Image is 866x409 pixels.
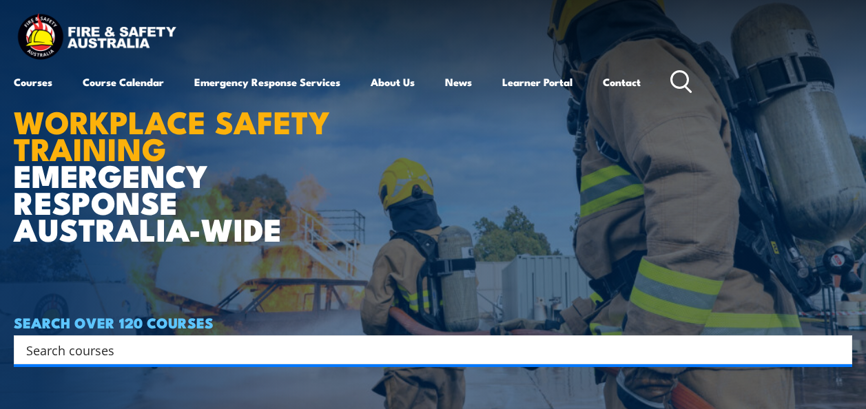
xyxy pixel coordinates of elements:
a: Courses [14,65,52,98]
button: Search magnifier button [828,340,847,359]
form: Search form [29,340,825,359]
a: Emergency Response Services [194,65,340,98]
h4: SEARCH OVER 120 COURSES [14,315,852,330]
a: Learner Portal [502,65,573,98]
a: Course Calendar [83,65,164,98]
input: Search input [26,339,822,360]
a: About Us [371,65,415,98]
a: Contact [603,65,641,98]
h1: EMERGENCY RESPONSE AUSTRALIA-WIDE [14,73,351,242]
a: News [445,65,472,98]
strong: WORKPLACE SAFETY TRAINING [14,97,330,171]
